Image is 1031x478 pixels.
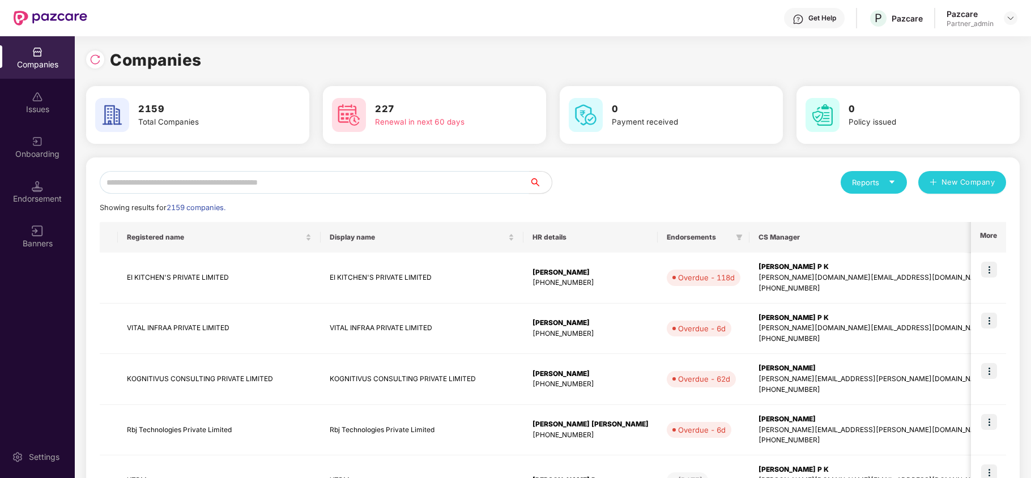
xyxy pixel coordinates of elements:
div: Get Help [808,14,836,23]
div: [PHONE_NUMBER] [759,385,988,395]
div: [PHONE_NUMBER] [759,435,988,446]
td: KOGNITIVUS CONSULTING PRIVATE LIMITED [321,354,523,405]
div: [PERSON_NAME][EMAIL_ADDRESS][PERSON_NAME][DOMAIN_NAME] [759,374,988,385]
div: Overdue - 6d [678,323,726,334]
img: svg+xml;base64,PHN2ZyB4bWxucz0iaHR0cDovL3d3dy53My5vcmcvMjAwMC9zdmciIHdpZHRoPSI2MCIgaGVpZ2h0PSI2MC... [569,98,603,132]
div: [PHONE_NUMBER] [532,430,649,441]
img: icon [981,313,997,328]
th: Display name [321,222,523,253]
div: [PHONE_NUMBER] [759,283,988,294]
span: P [875,11,882,25]
td: Rbj Technologies Private Limited [321,405,523,456]
div: Pazcare [892,13,923,24]
img: svg+xml;base64,PHN2ZyB3aWR0aD0iMTQuNSIgaGVpZ2h0PSIxNC41IiB2aWV3Qm94PSIwIDAgMTYgMTYiIGZpbGw9Im5vbm... [32,181,43,192]
div: [PERSON_NAME] [759,363,988,374]
span: Display name [330,233,506,242]
h3: 2159 [138,102,272,117]
img: svg+xml;base64,PHN2ZyBpZD0iUmVsb2FkLTMyeDMyIiB4bWxucz0iaHR0cDovL3d3dy53My5vcmcvMjAwMC9zdmciIHdpZH... [90,54,101,65]
td: KOGNITIVUS CONSULTING PRIVATE LIMITED [118,354,321,405]
span: search [529,178,552,187]
div: [PHONE_NUMBER] [759,334,988,344]
button: search [529,171,552,194]
div: Partner_admin [947,19,994,28]
img: svg+xml;base64,PHN2ZyB3aWR0aD0iMjAiIGhlaWdodD0iMjAiIHZpZXdCb3g9IjAgMCAyMCAyMCIgZmlsbD0ibm9uZSIgeG... [32,136,43,147]
img: icon [981,262,997,278]
span: Endorsements [667,233,731,242]
div: [PHONE_NUMBER] [532,379,649,390]
div: Overdue - 118d [678,272,735,283]
img: svg+xml;base64,PHN2ZyB4bWxucz0iaHR0cDovL3d3dy53My5vcmcvMjAwMC9zdmciIHdpZHRoPSI2MCIgaGVpZ2h0PSI2MC... [332,98,366,132]
td: VITAL INFRAA PRIVATE LIMITED [321,304,523,355]
h3: 0 [612,102,745,117]
span: CS Manager [759,233,979,242]
div: [PHONE_NUMBER] [532,328,649,339]
div: [PERSON_NAME] [532,318,649,328]
span: caret-down [888,178,896,186]
img: svg+xml;base64,PHN2ZyB4bWxucz0iaHR0cDovL3d3dy53My5vcmcvMjAwMC9zdmciIHdpZHRoPSI2MCIgaGVpZ2h0PSI2MC... [95,98,129,132]
h1: Companies [110,48,202,72]
span: Showing results for [100,203,225,212]
div: [PERSON_NAME] P K [759,313,988,323]
div: Pazcare [947,8,994,19]
img: svg+xml;base64,PHN2ZyB4bWxucz0iaHR0cDovL3d3dy53My5vcmcvMjAwMC9zdmciIHdpZHRoPSI2MCIgaGVpZ2h0PSI2MC... [806,98,840,132]
img: svg+xml;base64,PHN2ZyBpZD0iRHJvcGRvd24tMzJ4MzIiIHhtbG5zPSJodHRwOi8vd3d3LnczLm9yZy8yMDAwL3N2ZyIgd2... [1006,14,1015,23]
span: plus [930,178,937,187]
td: EI KITCHEN'S PRIVATE LIMITED [321,253,523,304]
div: Total Companies [138,116,272,128]
div: [PERSON_NAME][DOMAIN_NAME][EMAIL_ADDRESS][DOMAIN_NAME] [759,323,988,334]
div: Overdue - 62d [678,373,730,385]
div: [PERSON_NAME] [759,414,988,425]
div: [PERSON_NAME] [532,267,649,278]
span: New Company [941,177,995,188]
img: svg+xml;base64,PHN2ZyBpZD0iSGVscC0zMngzMiIgeG1sbnM9Imh0dHA6Ly93d3cudzMub3JnLzIwMDAvc3ZnIiB3aWR0aD... [793,14,804,25]
th: Registered name [118,222,321,253]
th: HR details [523,222,658,253]
div: Overdue - 6d [678,424,726,436]
div: [PERSON_NAME] P K [759,464,988,475]
img: svg+xml;base64,PHN2ZyBpZD0iSXNzdWVzX2Rpc2FibGVkIiB4bWxucz0iaHR0cDovL3d3dy53My5vcmcvMjAwMC9zdmciIH... [32,91,43,103]
img: svg+xml;base64,PHN2ZyBpZD0iQ29tcGFuaWVzIiB4bWxucz0iaHR0cDovL3d3dy53My5vcmcvMjAwMC9zdmciIHdpZHRoPS... [32,46,43,58]
img: New Pazcare Logo [14,11,87,25]
div: Settings [25,451,63,463]
h3: 227 [375,102,509,117]
div: [PERSON_NAME] [532,369,649,379]
h3: 0 [849,102,982,117]
div: [PHONE_NUMBER] [532,278,649,288]
th: More [971,222,1006,253]
div: Payment received [612,116,745,128]
span: 2159 companies. [167,203,225,212]
div: [PERSON_NAME][DOMAIN_NAME][EMAIL_ADDRESS][DOMAIN_NAME] [759,272,988,283]
img: svg+xml;base64,PHN2ZyB3aWR0aD0iMTYiIGhlaWdodD0iMTYiIHZpZXdCb3g9IjAgMCAxNiAxNiIgZmlsbD0ibm9uZSIgeG... [32,225,43,237]
div: [PERSON_NAME] P K [759,262,988,272]
div: Renewal in next 60 days [375,116,509,128]
img: icon [981,414,997,430]
div: [PERSON_NAME] [PERSON_NAME] [532,419,649,430]
button: plusNew Company [918,171,1006,194]
div: [PERSON_NAME][EMAIL_ADDRESS][PERSON_NAME][DOMAIN_NAME] [759,425,988,436]
span: Registered name [127,233,303,242]
img: icon [981,363,997,379]
td: Rbj Technologies Private Limited [118,405,321,456]
img: svg+xml;base64,PHN2ZyBpZD0iU2V0dGluZy0yMHgyMCIgeG1sbnM9Imh0dHA6Ly93d3cudzMub3JnLzIwMDAvc3ZnIiB3aW... [12,451,23,463]
td: EI KITCHEN'S PRIVATE LIMITED [118,253,321,304]
td: VITAL INFRAA PRIVATE LIMITED [118,304,321,355]
span: filter [734,231,745,244]
div: Reports [852,177,896,188]
span: filter [736,234,743,241]
div: Policy issued [849,116,982,128]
